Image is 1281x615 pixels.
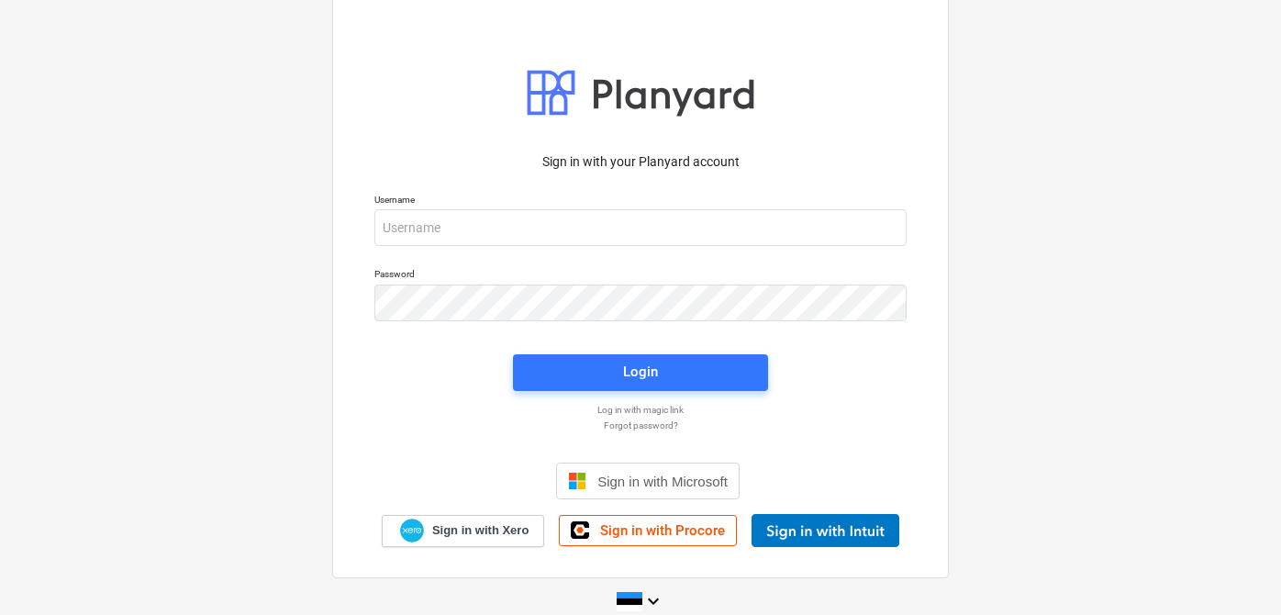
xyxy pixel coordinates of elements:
[568,472,586,490] img: Microsoft logo
[365,419,916,431] a: Forgot password?
[642,590,664,612] i: keyboard_arrow_down
[600,522,725,539] span: Sign in with Procore
[374,268,907,284] p: Password
[432,522,529,539] span: Sign in with Xero
[597,474,728,489] span: Sign in with Microsoft
[365,404,916,416] a: Log in with magic link
[374,194,907,209] p: Username
[513,354,768,391] button: Login
[559,515,737,546] a: Sign in with Procore
[374,152,907,172] p: Sign in with your Planyard account
[382,515,545,547] a: Sign in with Xero
[400,519,424,543] img: Xero logo
[374,209,907,246] input: Username
[623,360,658,384] div: Login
